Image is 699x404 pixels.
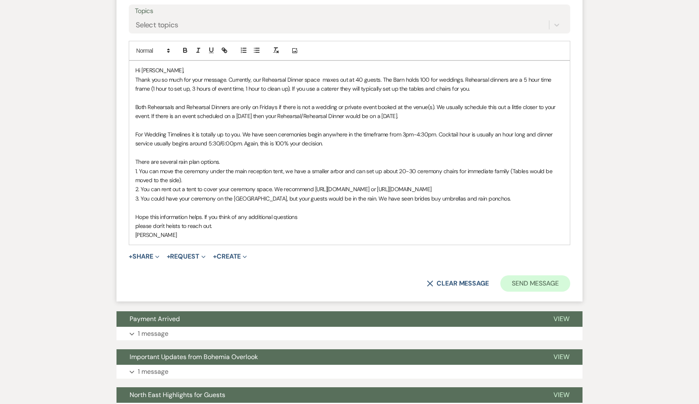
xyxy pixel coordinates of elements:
[138,328,168,339] p: 1 message
[116,311,540,327] button: Payment Arrived
[135,230,564,239] p: [PERSON_NAME]
[213,253,217,260] span: +
[116,327,582,341] button: 1 message
[135,103,564,121] p: Both Rehearsals and Rehearsal Dinners are only on Fridays if there is not a wedding or private ev...
[130,353,258,361] span: Important Updates from Bohemia Overlook
[135,157,564,166] p: There are several rain plan options.
[213,253,247,260] button: Create
[116,349,540,365] button: Important Updates from Bohemia Overlook
[500,275,570,292] button: Send Message
[167,253,206,260] button: Request
[135,66,564,75] p: Hi [PERSON_NAME],
[116,365,582,379] button: 1 message
[540,387,582,403] button: View
[135,194,564,203] p: 3. You could have your ceremony on the [GEOGRAPHIC_DATA], but your guests would be in the rain. W...
[135,185,564,194] p: 2. You can rent out a tent to cover your ceremony space. We recommend [URL][DOMAIN_NAME] or [URL]...
[427,280,489,287] button: Clear message
[135,221,564,230] p: please don't heists to reach out.
[553,353,569,361] span: View
[553,391,569,399] span: View
[136,20,178,31] div: Select topics
[129,253,159,260] button: Share
[116,387,540,403] button: North East Highlights for Guests
[135,75,564,94] p: Thank you so much for your message. Currently, our Rehearsal Dinner space maxes out at 40 guests....
[130,391,225,399] span: North East Highlights for Guests
[129,253,132,260] span: +
[135,167,564,185] p: 1. You can move the ceremony under the main reception tent, we have a smaller arbor and can set u...
[540,311,582,327] button: View
[167,253,170,260] span: +
[135,130,564,148] p: For Wedding Timelines it is totally up to you. We have seen ceremonies begin anywhere in the time...
[138,366,168,377] p: 1 message
[130,315,180,323] span: Payment Arrived
[135,5,564,17] label: Topics
[553,315,569,323] span: View
[540,349,582,365] button: View
[135,212,564,221] p: Hope this information helps. If you think of any additional questions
